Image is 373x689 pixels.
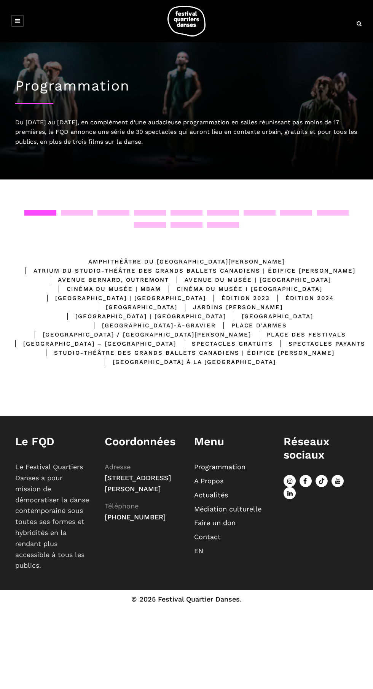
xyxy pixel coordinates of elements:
[8,339,176,348] div: [GEOGRAPHIC_DATA] – [GEOGRAPHIC_DATA]
[40,294,206,303] div: [GEOGRAPHIC_DATA] | [GEOGRAPHIC_DATA]
[38,348,335,357] div: Studio-Théâtre des Grands Ballets Canadiens | Édifice [PERSON_NAME]
[251,330,346,339] div: Place des Festivals
[194,477,223,485] a: A Propos
[177,303,283,312] div: Jardins [PERSON_NAME]
[284,435,358,462] h1: Réseaux sociaux
[270,294,334,303] div: Édition 2024
[105,513,166,521] span: [PHONE_NUMBER]
[27,330,251,339] div: [GEOGRAPHIC_DATA] / [GEOGRAPHIC_DATA][PERSON_NAME]
[194,533,221,541] a: Contact
[90,303,177,312] div: [GEOGRAPHIC_DATA]
[105,474,171,493] span: [STREET_ADDRESS][PERSON_NAME]
[15,462,89,571] p: Le Festival Quartiers Danses a pour mission de démocratiser la danse contemporaine sous toutes se...
[273,339,365,348] div: Spectacles Payants
[60,312,226,321] div: [GEOGRAPHIC_DATA] | [GEOGRAPHIC_DATA]
[8,594,365,605] div: © 2025 Festival Quartier Danses.
[105,435,179,448] h1: Coordonnées
[194,463,245,471] a: Programmation
[42,275,169,284] div: Avenue Bernard, Outremont
[194,547,203,555] a: EN
[194,505,261,513] a: Médiation culturelle
[18,266,355,275] div: Atrium du Studio-Théâtre des Grands Ballets Canadiens | Édifice [PERSON_NAME]
[97,357,276,367] div: [GEOGRAPHIC_DATA] à la [GEOGRAPHIC_DATA]
[216,321,287,330] div: Place d'Armes
[169,275,331,284] div: Avenue du Musée | [GEOGRAPHIC_DATA]
[15,78,358,94] h1: Programmation
[105,502,139,510] span: Téléphone
[226,312,313,321] div: [GEOGRAPHIC_DATA]
[105,463,131,471] span: Adresse
[206,294,270,303] div: Édition 2023
[86,321,216,330] div: [GEOGRAPHIC_DATA]-à-Gravier
[15,117,358,147] div: Du [DATE] au [DATE], en complément d’une audacieuse programmation en salles réunissant pas moins ...
[194,435,268,448] h1: Menu
[51,284,161,294] div: Cinéma du Musée | MBAM
[15,435,89,448] h1: Le FQD
[176,339,273,348] div: Spectacles gratuits
[194,519,236,527] a: Faire un don
[167,6,206,37] img: logo-fqd-med
[161,284,322,294] div: Cinéma du Musée I [GEOGRAPHIC_DATA]
[194,491,228,499] a: Actualités
[88,257,285,266] div: Amphithéâtre du [GEOGRAPHIC_DATA][PERSON_NAME]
